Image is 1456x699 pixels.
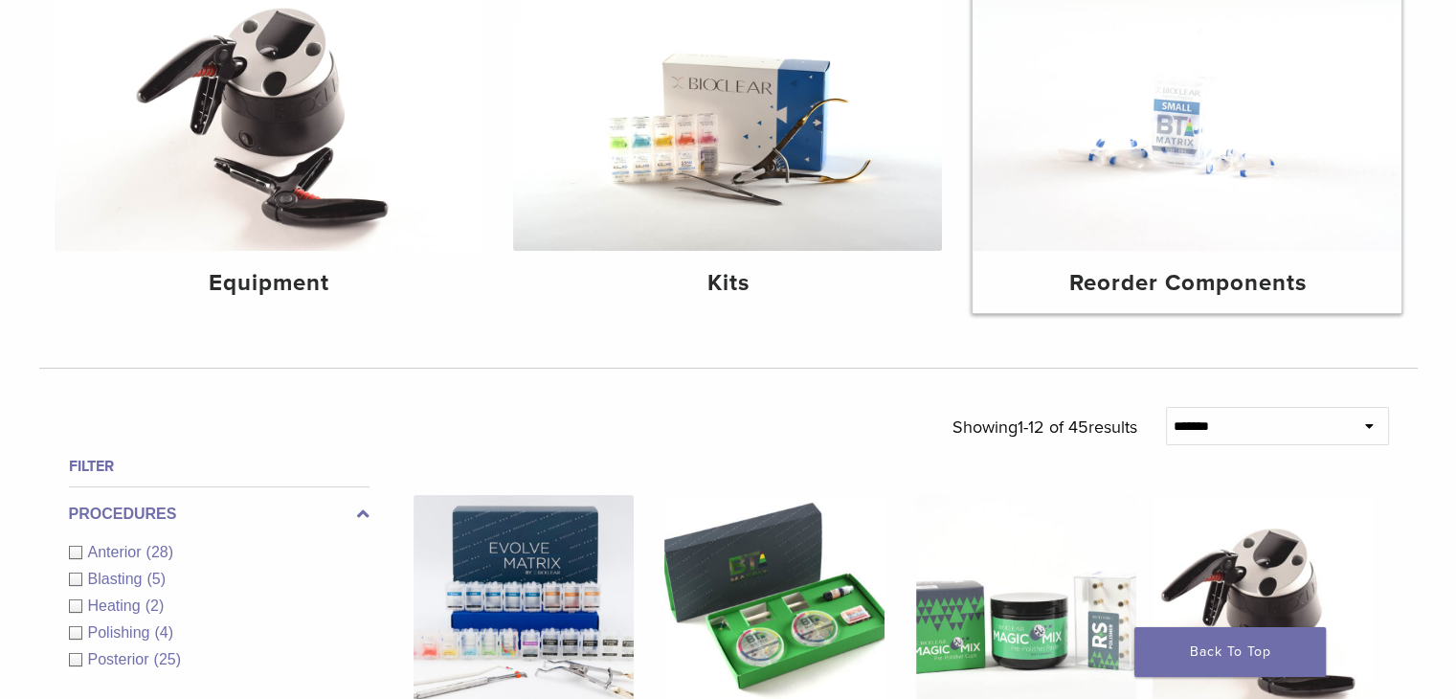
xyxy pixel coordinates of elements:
[146,598,165,614] span: (2)
[70,266,468,301] h4: Equipment
[88,651,154,667] span: Posterior
[154,651,181,667] span: (25)
[988,266,1386,301] h4: Reorder Components
[1134,627,1326,677] a: Back To Top
[1018,417,1088,438] span: 1-12 of 45
[146,571,166,587] span: (5)
[88,571,147,587] span: Blasting
[154,624,173,641] span: (4)
[69,455,370,478] h4: Filter
[146,544,173,560] span: (28)
[69,503,370,526] label: Procedures
[88,598,146,614] span: Heating
[952,407,1137,447] p: Showing results
[88,624,155,641] span: Polishing
[88,544,146,560] span: Anterior
[528,266,927,301] h4: Kits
